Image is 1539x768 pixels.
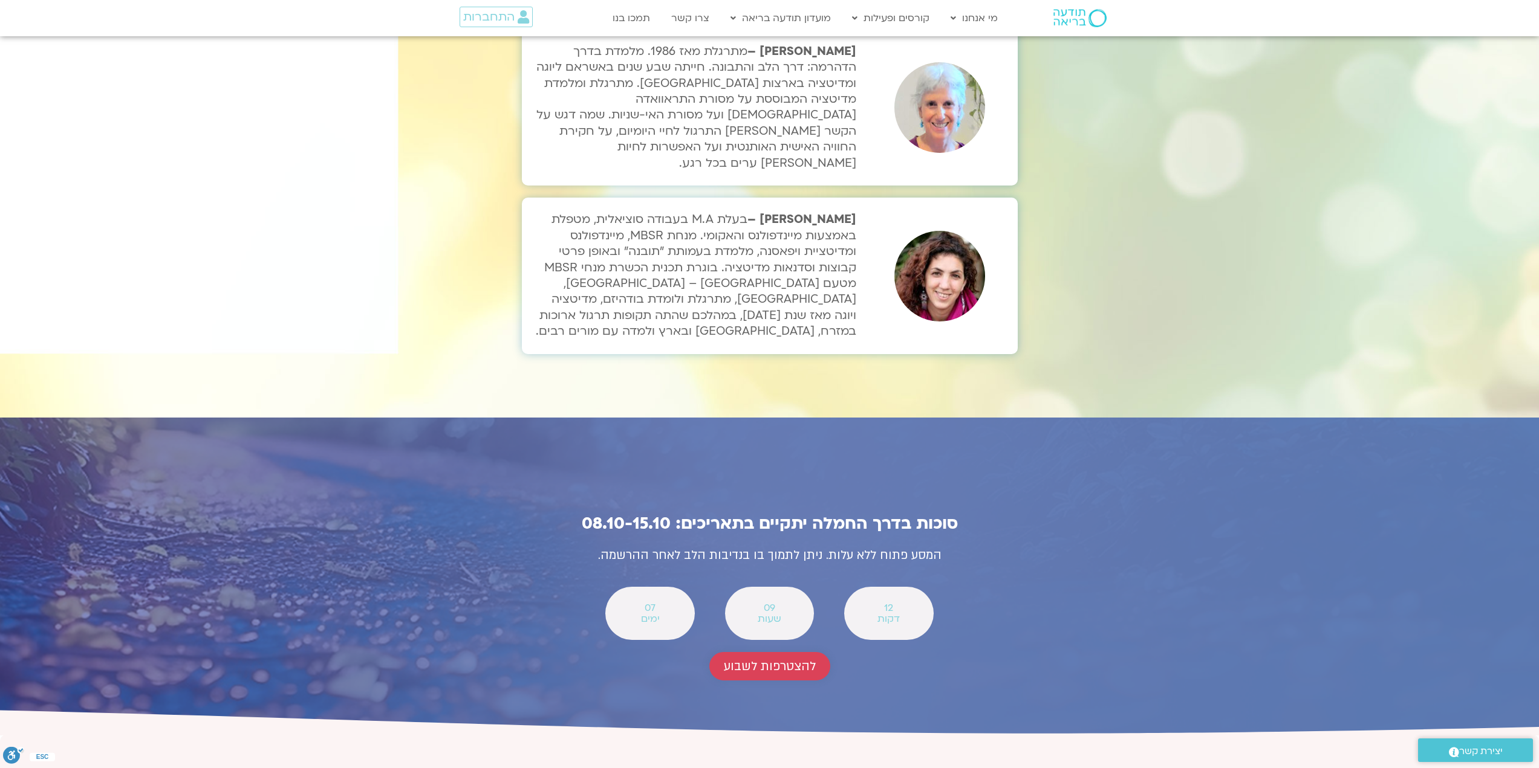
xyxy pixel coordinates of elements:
[747,44,856,59] strong: [PERSON_NAME] –
[463,10,515,24] span: התחברות
[528,211,857,339] p: בעלת M.A בעבודה סוציאלית, מטפלת באמצעות מיינדפולנס והאקומי. מנחת MBSR, מיינדפולנס ומדיטציית ויפאס...
[709,652,830,680] a: להצטרפות לשבוע
[860,602,917,613] span: 12
[747,211,856,227] strong: [PERSON_NAME] –
[1053,9,1107,27] img: תודעה בריאה
[860,613,917,624] span: דקות
[846,7,935,30] a: קורסים ופעילות
[504,545,1036,566] p: המסע פתוח ללא עלות. ניתן לתמוך בו בנדיבות הלב לאחר ההרשמה.
[460,7,533,27] a: התחברות
[528,44,857,171] p: מתרגלת מאז 1986. מלמדת בדרך הדהרמה: דרך הלב והתבונה. חייתה שבע שנים באשראם ליוגה ומדיטציה בארצות ...
[1459,743,1503,760] span: יצירת קשר
[621,613,678,624] span: ימים
[504,514,1036,533] h2: סוכות בדרך החמלה יתקיים בתאריכים: 08.10-15.10
[1418,738,1533,762] a: יצירת קשר
[945,7,1004,30] a: מי אנחנו
[724,7,837,30] a: מועדון תודעה בריאה
[724,659,816,673] span: להצטרפות לשבוע
[665,7,715,30] a: צרו קשר
[741,613,798,624] span: שעות
[741,602,798,613] span: 09
[607,7,656,30] a: תמכו בנו
[621,602,678,613] span: 07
